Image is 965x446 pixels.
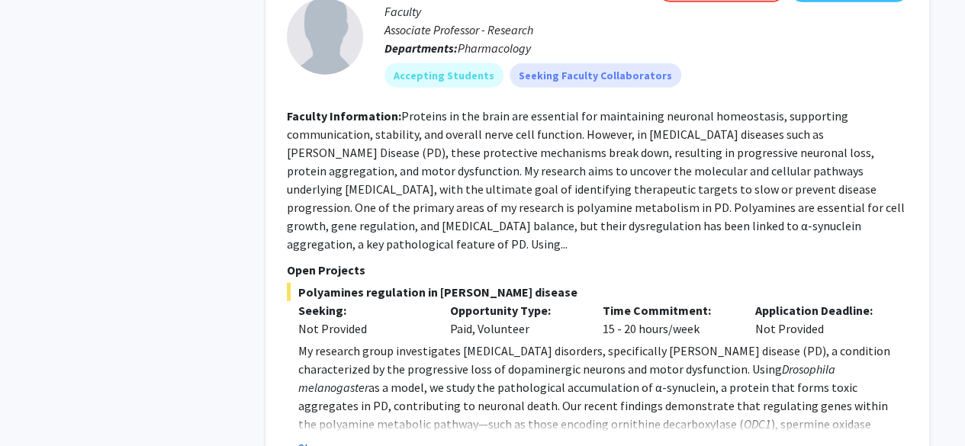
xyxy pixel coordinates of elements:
[603,301,732,319] p: Time Commitment:
[287,108,401,124] b: Faculty Information:
[384,40,458,56] b: Departments:
[384,63,503,88] mat-chip: Accepting Students
[11,377,65,435] iframe: Chat
[298,301,428,319] p: Seeking:
[384,2,908,21] p: Faculty
[384,21,908,39] p: Associate Professor - Research
[298,319,428,338] div: Not Provided
[287,261,908,279] p: Open Projects
[744,416,771,432] em: ODC1
[458,40,531,56] span: Pharmacology
[439,301,591,338] div: Paid, Volunteer
[287,283,908,301] span: Polyamines regulation in [PERSON_NAME] disease
[510,63,681,88] mat-chip: Seeking Faculty Collaborators
[755,301,885,319] p: Application Deadline:
[744,301,896,338] div: Not Provided
[450,301,580,319] p: Opportunity Type:
[591,301,744,338] div: 15 - 20 hours/week
[287,108,905,252] fg-read-more: Proteins in the brain are essential for maintaining neuronal homeostasis, supporting communicatio...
